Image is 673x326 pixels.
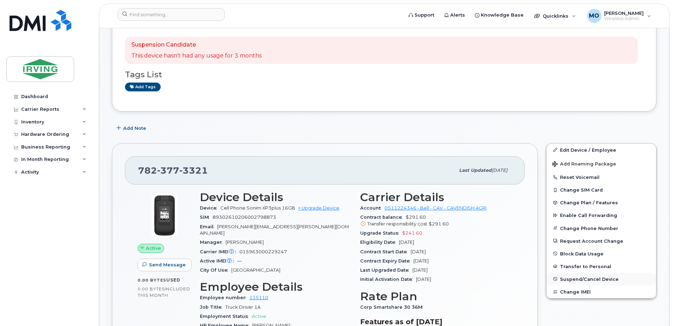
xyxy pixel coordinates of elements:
span: Employment Status [200,314,252,319]
span: Add Note [123,125,146,132]
span: Alerts [450,12,465,19]
span: Enable Call Forwarding [560,213,617,218]
span: City Of Use [200,267,231,273]
span: [DATE] [492,168,507,173]
h3: Device Details [200,191,352,204]
a: 0511224346 - Bell - CAV - CAVENDISH AGRI [385,205,487,211]
span: Device [200,205,220,211]
button: Change Plan / Features [547,196,656,209]
span: Account [360,205,385,211]
h3: Features as of [DATE] [360,318,512,326]
h3: Employee Details [200,280,352,293]
span: Wireless Admin [604,16,644,22]
span: [DATE] [412,267,428,273]
span: Suspend/Cancel Device [560,276,619,282]
span: $291.60 [360,215,512,227]
button: Add Note [112,122,152,135]
span: 015963000229247 [239,249,287,254]
span: 89302610206002798873 [213,215,276,220]
span: Cell Phone Sonim XP3plus 16GB [220,205,295,211]
span: Active [146,245,161,252]
a: 115110 [249,295,268,300]
span: Contract Start Date [360,249,411,254]
span: Support [415,12,434,19]
span: SIM [200,215,213,220]
span: Eligibility Date [360,240,399,245]
span: Truck Driver 1A [225,304,261,310]
button: Change IMEI [547,285,656,298]
span: Send Message [149,261,186,268]
span: [DATE] [413,258,429,264]
button: Enable Call Forwarding [547,209,656,222]
span: [DATE] [399,240,414,245]
a: Knowledge Base [470,8,529,22]
span: 377 [157,165,179,176]
span: Last Upgraded Date [360,267,412,273]
span: $291.60 [429,221,449,227]
a: Alerts [439,8,470,22]
span: 0.00 Bytes [138,278,166,283]
button: Transfer to Personal [547,260,656,273]
span: 0.00 Bytes [138,286,165,291]
span: Contract balance [360,215,406,220]
button: Change Phone Number [547,222,656,235]
button: Request Account Change [547,235,656,247]
span: MO [589,12,599,20]
span: Carrier IMEI [200,249,239,254]
p: This device hasn't had any usage for 3 months [131,52,262,60]
span: Corp Smartshare 30 36M [360,304,426,310]
button: Change SIM Card [547,183,656,196]
span: Active [252,314,266,319]
button: Block Data Usage [547,247,656,260]
span: used [166,277,180,283]
span: [DATE] [416,277,431,282]
span: Contract Expiry Date [360,258,413,264]
span: Employee number [200,295,249,300]
a: Support [404,8,439,22]
span: Add Roaming Package [552,161,616,168]
span: Knowledge Base [481,12,524,19]
span: 3321 [179,165,208,176]
span: 782 [138,165,208,176]
div: Quicklinks [529,9,581,23]
button: Suspend/Cancel Device [547,273,656,285]
p: Suspension Candidate [131,41,262,49]
span: — [237,258,242,264]
h3: Carrier Details [360,191,512,204]
span: [DATE] [411,249,426,254]
span: Last updated [459,168,492,173]
span: Email [200,224,217,229]
input: Find something... [118,8,225,21]
span: Transfer responsibility cost [367,221,427,227]
span: $241.60 [402,230,422,236]
span: [PERSON_NAME][EMAIL_ADDRESS][PERSON_NAME][DOMAIN_NAME] [200,224,349,236]
div: Mark O'Connell [582,9,656,23]
a: Add tags [125,83,161,91]
span: Active IMEI [200,258,237,264]
span: Job Title [200,304,225,310]
a: Edit Device / Employee [547,144,656,156]
span: Upgrade Status [360,230,402,236]
button: Send Message [138,259,192,271]
span: [PERSON_NAME] [604,10,644,16]
button: Add Roaming Package [547,156,656,171]
span: Change Plan / Features [560,200,618,205]
span: [GEOGRAPHIC_DATA] [231,267,280,273]
span: Initial Activation Date [360,277,416,282]
span: Quicklinks [543,13,568,19]
img: image20231002-3703462-1pxnub3.jpeg [143,194,186,237]
h3: Rate Plan [360,290,512,303]
button: Reset Voicemail [547,171,656,183]
span: Manager [200,240,226,245]
span: [PERSON_NAME] [226,240,264,245]
a: + Upgrade Device [298,205,339,211]
h3: Tags List [125,70,643,79]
